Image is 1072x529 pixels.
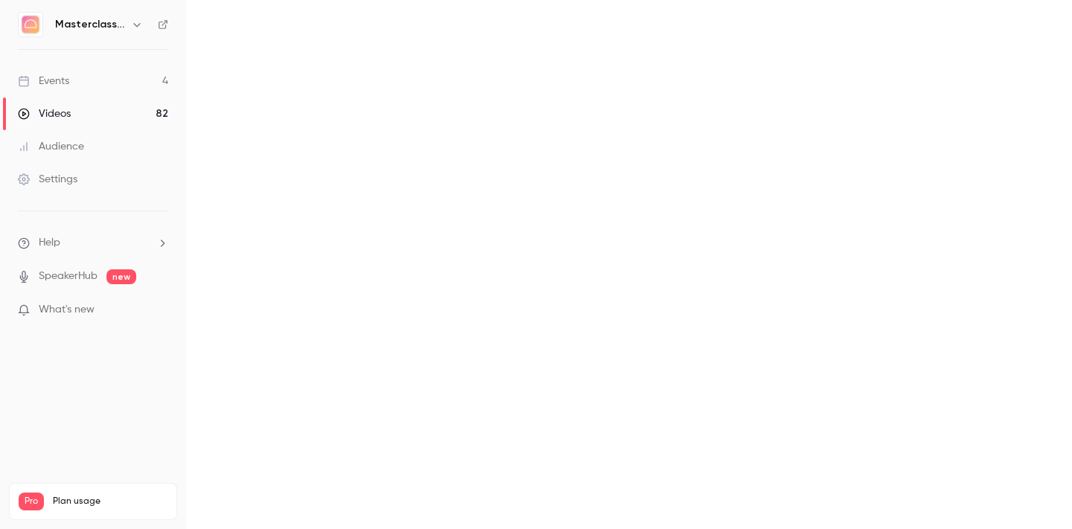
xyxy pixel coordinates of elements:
div: Events [18,74,69,89]
li: help-dropdown-opener [18,235,168,251]
span: What's new [39,302,95,318]
a: SpeakerHub [39,269,98,284]
span: Plan usage [53,496,167,507]
img: Masterclass Channel [19,13,42,36]
span: new [106,269,136,284]
div: Audience [18,139,84,154]
span: Help [39,235,60,251]
h6: Masterclass Channel [55,17,125,32]
span: Pro [19,493,44,510]
div: Videos [18,106,71,121]
iframe: Noticeable Trigger [150,304,168,317]
div: Settings [18,172,77,187]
